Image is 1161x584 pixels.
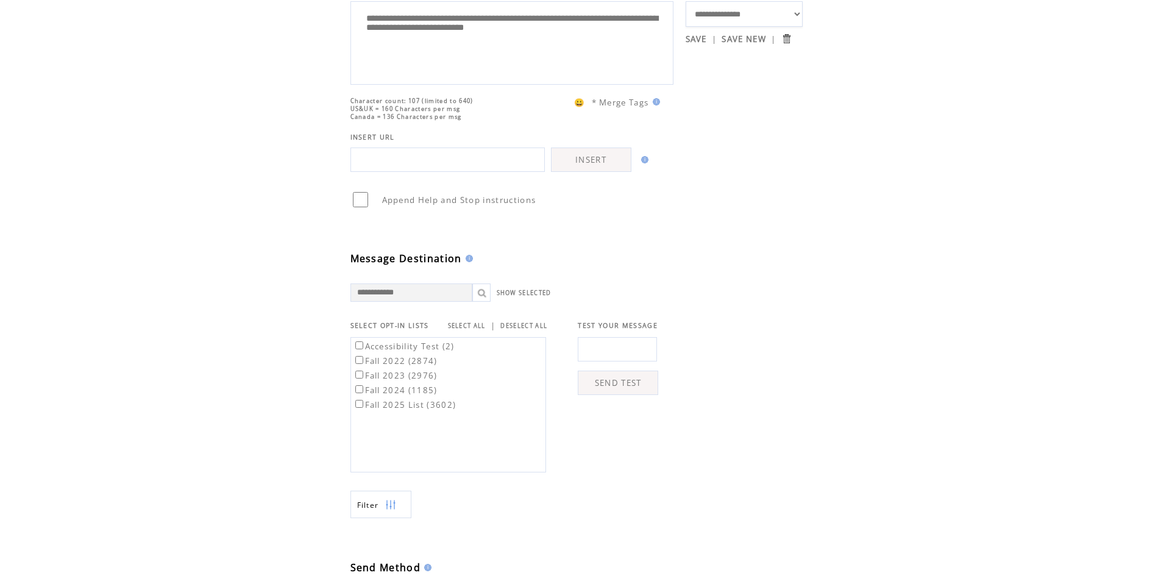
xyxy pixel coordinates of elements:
a: SEND TEST [578,371,658,395]
span: US&UK = 160 Characters per msg [350,105,461,113]
label: Fall 2024 (1185) [353,385,438,396]
input: Fall 2025 List (3602) [355,400,363,408]
input: Accessibility Test (2) [355,341,363,349]
span: | [712,34,717,45]
label: Fall 2025 List (3602) [353,399,456,410]
span: INSERT URL [350,133,395,141]
label: Fall 2023 (2976) [353,370,438,381]
span: Character count: 107 (limited to 640) [350,97,474,105]
span: SELECT OPT-IN LISTS [350,321,429,330]
a: SELECT ALL [448,322,486,330]
label: Fall 2022 (2874) [353,355,438,366]
span: Canada = 136 Characters per msg [350,113,462,121]
a: SHOW SELECTED [497,289,552,297]
span: Show filters [357,500,379,510]
img: help.gif [462,255,473,262]
input: Fall 2024 (1185) [355,385,363,393]
a: Filter [350,491,411,518]
span: Send Method [350,561,421,574]
img: filters.png [385,491,396,519]
a: SAVE [686,34,707,45]
span: | [771,34,776,45]
input: Fall 2023 (2976) [355,371,363,379]
input: Submit [781,33,792,45]
span: * Merge Tags [592,97,649,108]
span: | [491,320,495,331]
img: help.gif [649,98,660,105]
span: TEST YOUR MESSAGE [578,321,658,330]
a: DESELECT ALL [500,322,547,330]
a: INSERT [551,148,631,172]
span: 😀 [574,97,585,108]
img: help.gif [637,156,648,163]
span: Append Help and Stop instructions [382,194,536,205]
span: Message Destination [350,252,462,265]
input: Fall 2022 (2874) [355,356,363,364]
a: SAVE NEW [722,34,766,45]
label: Accessibility Test (2) [353,341,455,352]
img: help.gif [421,564,431,571]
